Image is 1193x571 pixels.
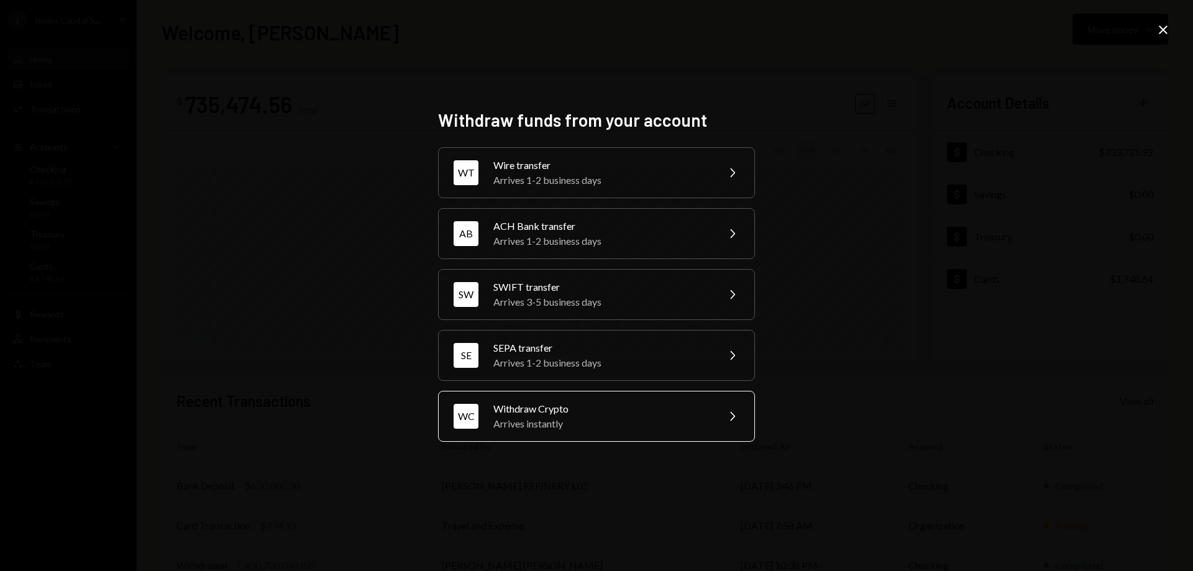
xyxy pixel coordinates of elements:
div: Arrives 1-2 business days [493,355,710,370]
div: AB [454,221,478,246]
button: SWSWIFT transferArrives 3-5 business days [438,269,755,320]
div: Arrives 3-5 business days [493,295,710,309]
button: WTWire transferArrives 1-2 business days [438,147,755,198]
div: SWIFT transfer [493,280,710,295]
div: ACH Bank transfer [493,219,710,234]
div: WT [454,160,478,185]
div: Arrives instantly [493,416,710,431]
div: Wire transfer [493,158,710,173]
button: SESEPA transferArrives 1-2 business days [438,330,755,381]
div: Arrives 1-2 business days [493,234,710,249]
h2: Withdraw funds from your account [438,108,755,132]
div: Arrives 1-2 business days [493,173,710,188]
button: ABACH Bank transferArrives 1-2 business days [438,208,755,259]
div: WC [454,404,478,429]
div: Withdraw Crypto [493,401,710,416]
div: SW [454,282,478,307]
button: WCWithdraw CryptoArrives instantly [438,391,755,442]
div: SE [454,343,478,368]
div: SEPA transfer [493,340,710,355]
